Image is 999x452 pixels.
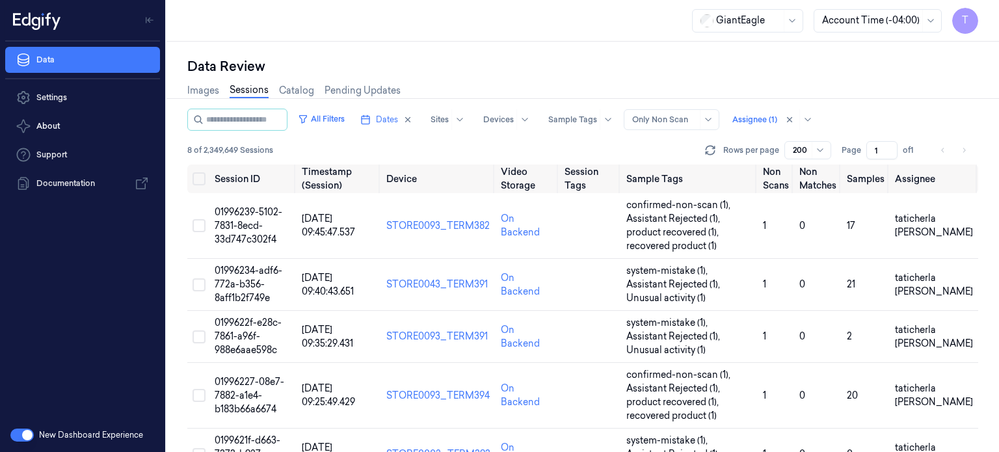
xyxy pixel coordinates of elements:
[847,278,855,290] span: 21
[193,219,206,232] button: Select row
[5,170,160,196] a: Documentation
[799,220,805,232] span: 0
[386,219,490,233] div: STORE0093_TERM382
[626,226,721,239] span: product recovered (1) ,
[626,212,723,226] span: Assistant Rejected (1) ,
[501,212,554,239] div: On Backend
[139,10,160,31] button: Toggle Navigation
[302,272,354,297] span: [DATE] 09:40:43.651
[842,165,890,193] th: Samples
[626,239,717,253] span: recovered product (1)
[890,165,978,193] th: Assignee
[559,165,621,193] th: Session Tags
[5,47,160,73] a: Data
[187,57,978,75] div: Data Review
[386,330,490,343] div: STORE0093_TERM391
[626,316,710,330] span: system-mistake (1) ,
[626,278,723,291] span: Assistant Rejected (1) ,
[5,113,160,139] button: About
[626,291,706,305] span: Unusual activity (1)
[187,144,273,156] span: 8 of 2,349,649 Sessions
[297,165,381,193] th: Timestamp (Session)
[215,376,284,415] span: 01996227-08e7-7882-a1e4-b183b66a6674
[626,409,717,423] span: recovered product (1)
[847,220,855,232] span: 17
[5,85,160,111] a: Settings
[230,83,269,98] a: Sessions
[626,330,723,343] span: Assistant Rejected (1) ,
[626,382,723,395] span: Assistant Rejected (1) ,
[279,84,314,98] a: Catalog
[381,165,496,193] th: Device
[376,114,398,126] span: Dates
[903,144,924,156] span: of 1
[934,141,973,159] nav: pagination
[799,330,805,342] span: 0
[895,324,973,349] span: taticherla [PERSON_NAME]
[209,165,297,193] th: Session ID
[626,368,733,382] span: confirmed-non-scan (1) ,
[187,84,219,98] a: Images
[794,165,842,193] th: Non Matches
[501,382,554,409] div: On Backend
[302,382,355,408] span: [DATE] 09:25:49.429
[626,395,721,409] span: product recovered (1) ,
[626,343,706,357] span: Unusual activity (1)
[302,213,355,238] span: [DATE] 09:45:47.537
[501,271,554,299] div: On Backend
[302,324,353,349] span: [DATE] 09:35:29.431
[193,278,206,291] button: Select row
[293,109,350,129] button: All Filters
[193,389,206,402] button: Select row
[799,390,805,401] span: 0
[952,8,978,34] button: T
[758,165,794,193] th: Non Scans
[496,165,559,193] th: Video Storage
[847,390,858,401] span: 20
[5,142,160,168] a: Support
[355,109,418,130] button: Dates
[723,144,779,156] p: Rows per page
[895,382,973,408] span: taticherla [PERSON_NAME]
[501,323,554,351] div: On Backend
[626,434,710,447] span: system-mistake (1) ,
[193,330,206,343] button: Select row
[895,272,973,297] span: taticherla [PERSON_NAME]
[847,330,852,342] span: 2
[193,172,206,185] button: Select all
[215,265,282,304] span: 01996234-adf6-772a-b356-8aff1b2f749e
[763,278,766,290] span: 1
[763,390,766,401] span: 1
[215,206,282,245] span: 01996239-5102-7831-8ecd-33d747c302f4
[621,165,758,193] th: Sample Tags
[386,278,490,291] div: STORE0043_TERM391
[626,264,710,278] span: system-mistake (1) ,
[386,389,490,403] div: STORE0093_TERM394
[763,220,766,232] span: 1
[799,278,805,290] span: 0
[215,317,282,356] span: 0199622f-e28c-7861-a96f-988e6aae598c
[626,198,733,212] span: confirmed-non-scan (1) ,
[763,330,766,342] span: 1
[842,144,861,156] span: Page
[325,84,401,98] a: Pending Updates
[895,213,973,238] span: taticherla [PERSON_NAME]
